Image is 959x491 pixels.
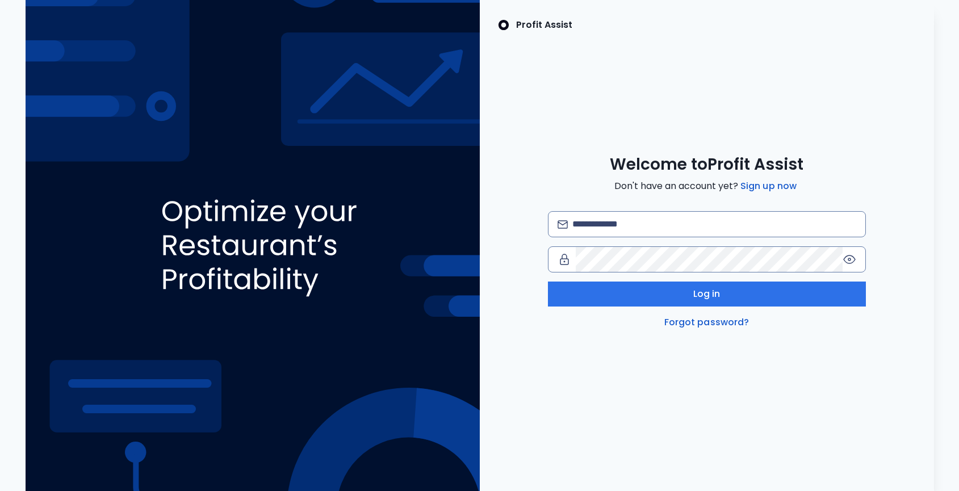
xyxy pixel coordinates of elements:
span: Log in [693,287,721,301]
button: Log in [548,282,866,307]
img: SpotOn Logo [498,18,509,32]
span: Don't have an account yet? [614,179,799,193]
a: Sign up now [738,179,799,193]
a: Forgot password? [662,316,752,329]
p: Profit Assist [516,18,572,32]
img: email [558,220,568,229]
span: Welcome to Profit Assist [610,154,803,175]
